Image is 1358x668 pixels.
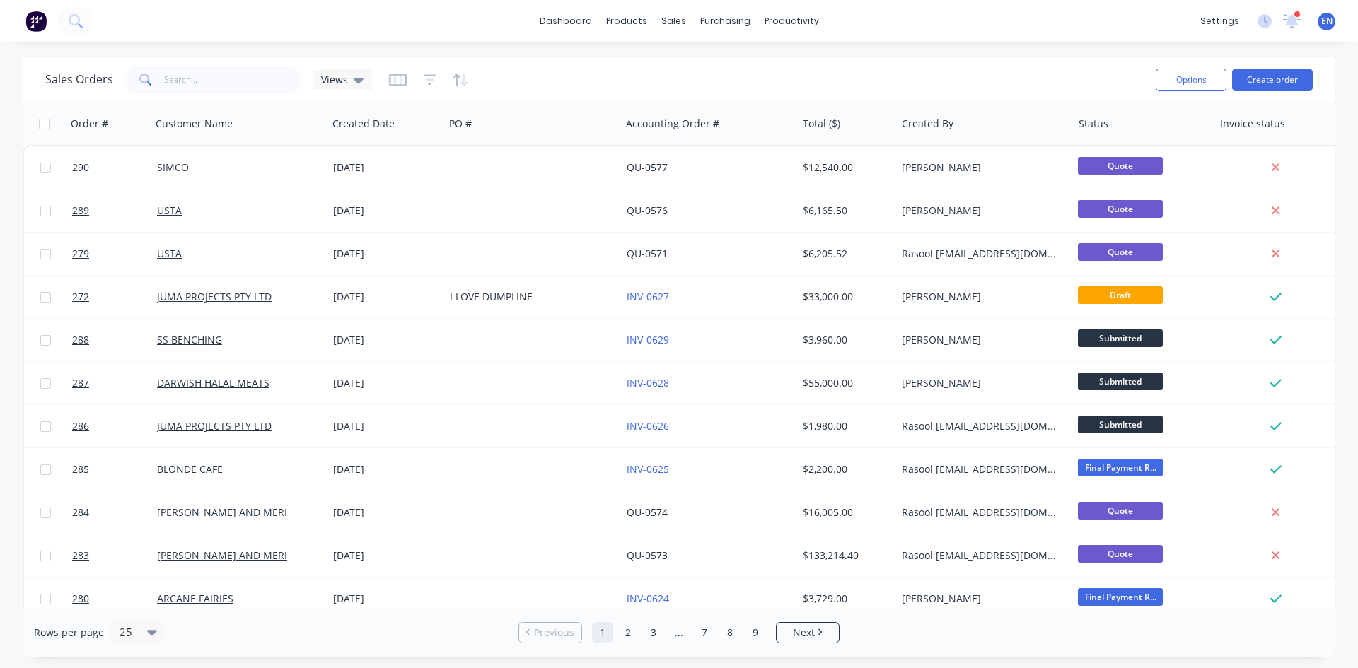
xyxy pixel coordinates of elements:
[627,505,668,519] a: QU-0574
[1078,243,1163,261] span: Quote
[449,117,472,131] div: PO #
[157,505,287,519] a: [PERSON_NAME] AND MERI
[72,405,157,447] a: 286
[1321,15,1333,28] span: EN
[902,160,1059,175] div: [PERSON_NAME]
[1078,329,1163,347] span: Submitted
[333,376,439,390] div: [DATE]
[333,419,439,433] div: [DATE]
[803,333,886,347] div: $3,960.00
[902,117,953,131] div: Created By
[1078,200,1163,218] span: Quote
[627,247,668,260] a: QU-0571
[643,622,664,643] a: Page 3
[333,505,439,520] div: [DATE]
[156,117,233,131] div: Customer Name
[1220,117,1285,131] div: Invoice status
[72,362,157,404] a: 287
[902,505,1059,520] div: Rasool [EMAIL_ADDRESS][DOMAIN_NAME]
[164,66,302,94] input: Search...
[902,290,1059,304] div: [PERSON_NAME]
[693,11,758,32] div: purchasing
[72,233,157,275] a: 279
[71,117,108,131] div: Order #
[45,73,113,86] h1: Sales Orders
[72,419,89,433] span: 286
[157,333,222,346] a: SS BENCHING
[72,505,89,520] span: 284
[902,549,1059,563] div: Rasool [EMAIL_ADDRESS][DOMAIN_NAME]
[627,160,668,174] a: QU-0577
[1078,545,1163,563] span: Quote
[654,11,693,32] div: sales
[627,333,669,346] a: INV-0629
[450,290,607,304] div: I LOVE DUMPLINE
[626,117,719,131] div: Accounting Order #
[793,626,815,640] span: Next
[72,534,157,577] a: 283
[72,189,157,232] a: 289
[803,117,840,131] div: Total ($)
[72,276,157,318] a: 272
[157,592,233,605] a: ARCANE FAIRIES
[745,622,766,643] a: Page 9
[333,592,439,606] div: [DATE]
[803,204,886,218] div: $6,165.50
[1078,157,1163,175] span: Quote
[333,549,439,563] div: [DATE]
[1078,588,1163,606] span: Final Payment R...
[157,247,182,260] a: USTA
[1232,69,1313,91] button: Create order
[902,592,1059,606] div: [PERSON_NAME]
[803,376,886,390] div: $55,000.00
[533,11,599,32] a: dashboard
[627,290,669,303] a: INV-0627
[627,419,669,433] a: INV-0626
[72,448,157,491] a: 285
[803,592,886,606] div: $3,729.00
[72,146,157,189] a: 290
[902,419,1059,433] div: Rasool [EMAIL_ADDRESS][DOMAIN_NAME]
[758,11,826,32] div: productivity
[72,160,89,175] span: 290
[803,549,886,563] div: $133,214.40
[803,419,886,433] div: $1,980.00
[1193,11,1246,32] div: settings
[333,462,439,476] div: [DATE]
[592,622,613,643] a: Page 1 is your current page
[1078,416,1163,433] span: Submitted
[803,462,886,476] div: $2,200.00
[332,117,395,131] div: Created Date
[72,290,89,304] span: 272
[617,622,639,643] a: Page 2
[72,491,157,534] a: 284
[627,592,669,605] a: INV-0624
[668,622,690,643] a: Jump forward
[1078,502,1163,520] span: Quote
[719,622,741,643] a: Page 8
[599,11,654,32] div: products
[902,204,1059,218] div: [PERSON_NAME]
[34,626,104,640] span: Rows per page
[627,462,669,476] a: INV-0625
[694,622,715,643] a: Page 7
[157,376,269,389] a: DARWISH HALAL MEATS
[72,592,89,606] span: 280
[902,333,1059,347] div: [PERSON_NAME]
[777,626,839,640] a: Next page
[902,462,1059,476] div: Rasool [EMAIL_ADDRESS][DOMAIN_NAME]
[72,204,89,218] span: 289
[72,333,89,347] span: 288
[157,204,182,217] a: USTA
[902,376,1059,390] div: [PERSON_NAME]
[333,333,439,347] div: [DATE]
[157,462,223,476] a: BLONDE CAFE
[72,578,157,620] a: 280
[1078,286,1163,304] span: Draft
[1079,117,1108,131] div: Status
[1078,373,1163,390] span: Submitted
[157,549,287,562] a: [PERSON_NAME] AND MERI
[72,462,89,476] span: 285
[803,505,886,520] div: $16,005.00
[627,376,669,389] a: INV-0628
